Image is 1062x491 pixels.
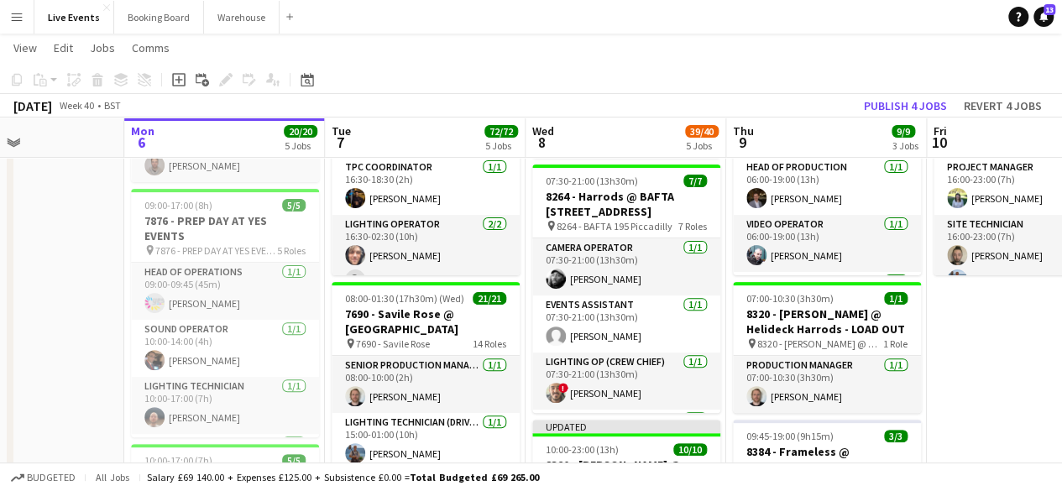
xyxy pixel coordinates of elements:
button: Booking Board [114,1,204,34]
button: Warehouse [204,1,280,34]
span: All jobs [92,471,133,483]
a: Edit [47,37,80,59]
span: View [13,40,37,55]
div: BST [104,99,121,112]
div: Salary £69 140.00 + Expenses £125.00 + Subsistence £0.00 = [147,471,539,483]
span: 13 [1044,4,1055,15]
a: Comms [125,37,176,59]
span: Jobs [90,40,115,55]
a: 13 [1033,7,1054,27]
span: Total Budgeted £69 265.00 [410,471,539,483]
button: Budgeted [8,468,78,487]
button: Revert 4 jobs [957,95,1049,117]
a: View [7,37,44,59]
span: Edit [54,40,73,55]
span: Comms [132,40,170,55]
button: Publish 4 jobs [857,95,954,117]
a: Jobs [83,37,122,59]
span: Budgeted [27,472,76,483]
button: Live Events [34,1,114,34]
div: [DATE] [13,97,52,114]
